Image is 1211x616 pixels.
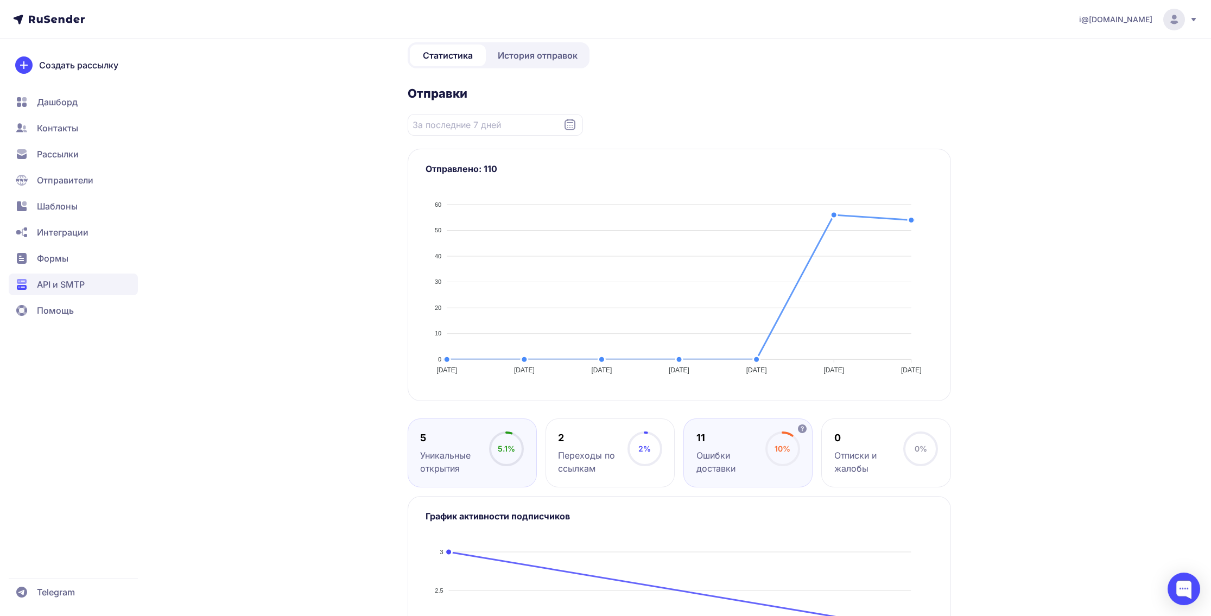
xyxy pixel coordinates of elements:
[420,431,489,444] div: 5
[37,252,68,265] span: Формы
[434,253,441,259] tspan: 40
[420,449,489,475] div: Уникальные открытия
[426,162,933,175] h3: Отправлено: 110
[438,356,441,363] tspan: 0
[901,366,921,374] tspan: [DATE]
[37,226,88,239] span: Интеграции
[37,278,85,291] span: API и SMTP
[434,278,441,285] tspan: 30
[1079,14,1152,25] span: i@[DOMAIN_NAME]
[423,49,473,62] span: Статистика
[834,449,903,475] div: Отписки и жалобы
[37,200,78,213] span: Шаблоны
[834,431,903,444] div: 0
[696,449,765,475] div: Ошибки доставки
[408,86,951,101] h2: Отправки
[488,45,587,66] a: История отправок
[746,366,766,374] tspan: [DATE]
[434,227,441,233] tspan: 50
[37,96,78,109] span: Дашборд
[696,431,765,444] div: 11
[558,431,627,444] div: 2
[440,549,443,555] tspan: 3
[823,366,844,374] tspan: [DATE]
[434,330,441,336] tspan: 10
[434,304,441,311] tspan: 20
[669,366,689,374] tspan: [DATE]
[37,122,78,135] span: Контакты
[638,444,651,453] span: 2%
[37,304,74,317] span: Помощь
[591,366,612,374] tspan: [DATE]
[915,444,927,453] span: 0%
[39,59,118,72] span: Создать рассылку
[426,510,933,523] h3: График активности подписчиков
[37,586,75,599] span: Telegram
[9,581,138,603] a: Telegram
[436,366,457,374] tspan: [DATE]
[37,174,93,187] span: Отправители
[408,114,583,136] input: Datepicker input
[37,148,79,161] span: Рассылки
[498,49,578,62] span: История отправок
[434,201,441,208] tspan: 60
[410,45,486,66] a: Статистика
[775,444,790,453] span: 10%
[513,366,534,374] tspan: [DATE]
[435,587,443,594] tspan: 2.5
[558,449,627,475] div: Переходы по ссылкам
[498,444,515,453] span: 5.1%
